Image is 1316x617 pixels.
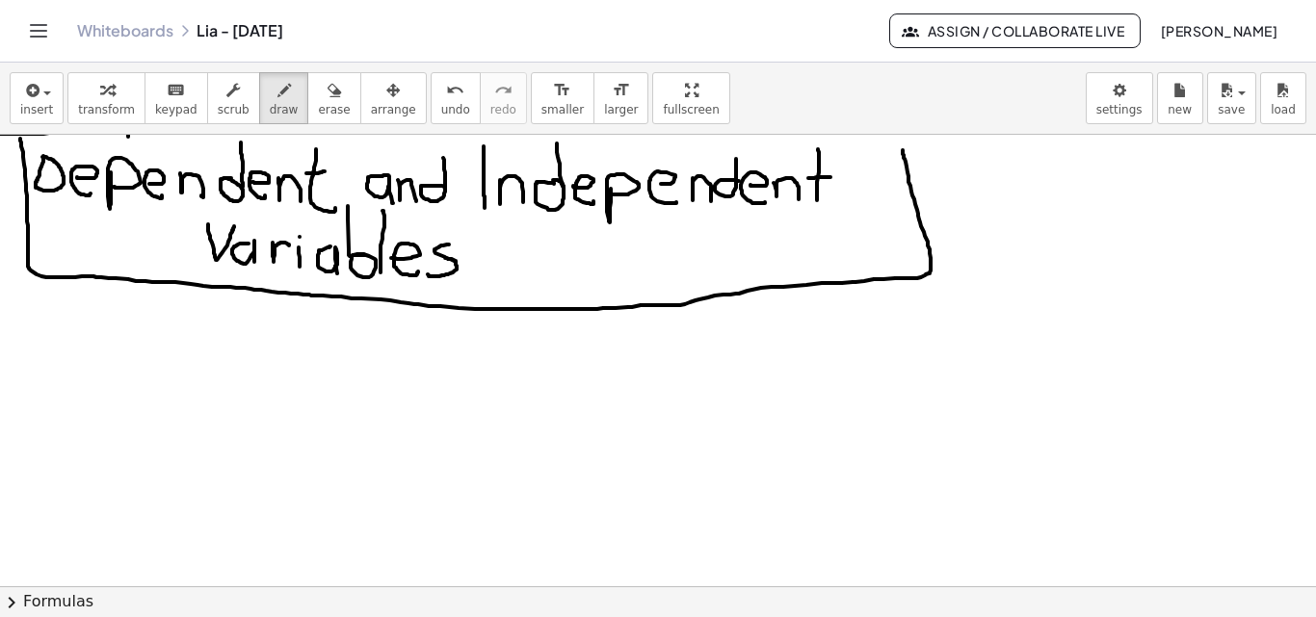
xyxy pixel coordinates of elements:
button: arrange [360,72,427,124]
span: [PERSON_NAME] [1160,22,1277,39]
span: insert [20,103,53,116]
button: settings [1086,72,1153,124]
span: transform [78,103,135,116]
i: redo [494,79,513,102]
i: format_size [612,79,630,102]
span: larger [604,103,638,116]
button: load [1260,72,1306,124]
span: scrub [218,103,250,116]
button: Toggle navigation [23,15,54,46]
span: keypad [155,103,197,116]
button: scrub [207,72,260,124]
button: format_sizesmaller [531,72,594,124]
span: erase [318,103,350,116]
button: undoundo [431,72,481,124]
button: draw [259,72,309,124]
i: undo [446,79,464,102]
span: arrange [371,103,416,116]
a: Whiteboards [77,21,173,40]
i: keyboard [167,79,185,102]
button: format_sizelarger [593,72,648,124]
span: load [1271,103,1296,116]
button: new [1157,72,1203,124]
i: format_size [553,79,571,102]
button: fullscreen [652,72,729,124]
button: insert [10,72,64,124]
span: fullscreen [663,103,719,116]
span: Assign / Collaborate Live [906,22,1124,39]
button: keyboardkeypad [145,72,208,124]
span: draw [270,103,299,116]
span: new [1168,103,1192,116]
span: smaller [541,103,584,116]
button: erase [307,72,360,124]
button: redoredo [480,72,527,124]
span: redo [490,103,516,116]
span: save [1218,103,1245,116]
span: settings [1096,103,1143,116]
span: undo [441,103,470,116]
button: transform [67,72,145,124]
button: save [1207,72,1256,124]
button: [PERSON_NAME] [1145,13,1293,48]
button: Assign / Collaborate Live [889,13,1141,48]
